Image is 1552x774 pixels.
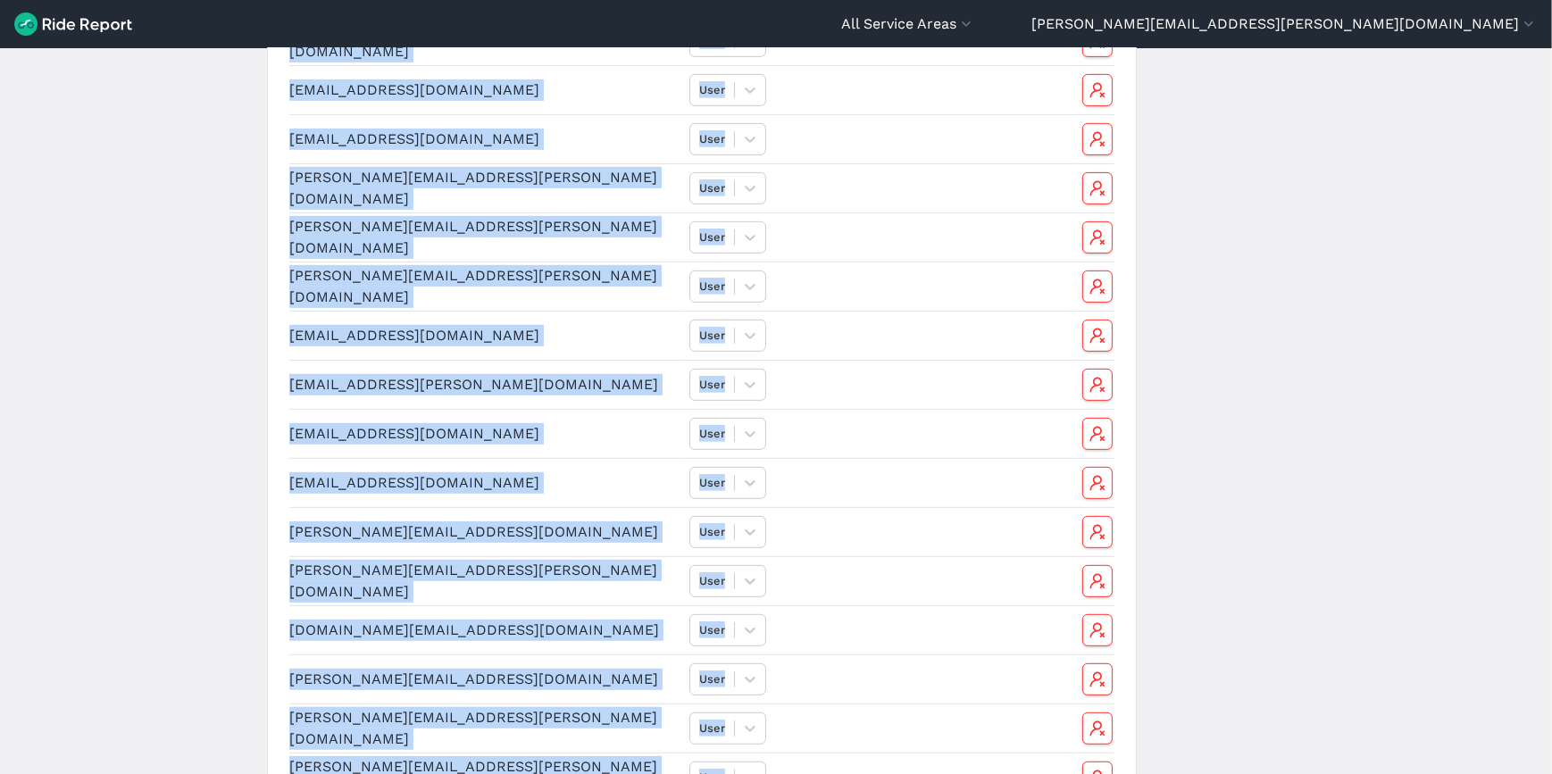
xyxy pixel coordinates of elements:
[699,670,725,687] div: User
[289,703,682,753] td: [PERSON_NAME][EMAIL_ADDRESS][PERSON_NAME][DOMAIN_NAME]
[699,278,725,295] div: User
[289,556,682,605] td: [PERSON_NAME][EMAIL_ADDRESS][PERSON_NAME][DOMAIN_NAME]
[289,311,682,360] td: [EMAIL_ADDRESS][DOMAIN_NAME]
[289,212,682,262] td: [PERSON_NAME][EMAIL_ADDRESS][PERSON_NAME][DOMAIN_NAME]
[289,458,682,507] td: [EMAIL_ADDRESS][DOMAIN_NAME]
[699,130,725,147] div: User
[699,720,725,737] div: User
[289,605,682,654] td: [DOMAIN_NAME][EMAIL_ADDRESS][DOMAIN_NAME]
[289,163,682,212] td: [PERSON_NAME][EMAIL_ADDRESS][PERSON_NAME][DOMAIN_NAME]
[289,114,682,163] td: [EMAIL_ADDRESS][DOMAIN_NAME]
[699,327,725,344] div: User
[841,13,975,35] button: All Service Areas
[699,81,725,98] div: User
[14,12,132,36] img: Ride Report
[699,621,725,638] div: User
[289,409,682,458] td: [EMAIL_ADDRESS][DOMAIN_NAME]
[699,474,725,491] div: User
[699,425,725,442] div: User
[699,229,725,246] div: User
[289,507,682,556] td: [PERSON_NAME][EMAIL_ADDRESS][DOMAIN_NAME]
[699,523,725,540] div: User
[289,65,682,114] td: [EMAIL_ADDRESS][DOMAIN_NAME]
[699,572,725,589] div: User
[289,654,682,703] td: [PERSON_NAME][EMAIL_ADDRESS][DOMAIN_NAME]
[289,360,682,409] td: [EMAIL_ADDRESS][PERSON_NAME][DOMAIN_NAME]
[289,262,682,311] td: [PERSON_NAME][EMAIL_ADDRESS][PERSON_NAME][DOMAIN_NAME]
[699,376,725,393] div: User
[699,179,725,196] div: User
[1031,13,1538,35] button: [PERSON_NAME][EMAIL_ADDRESS][PERSON_NAME][DOMAIN_NAME]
